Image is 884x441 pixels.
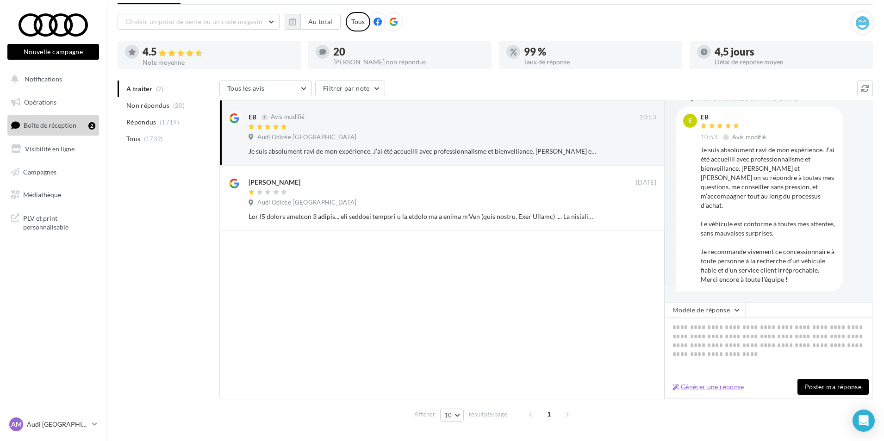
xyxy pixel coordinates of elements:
[27,420,88,429] p: Audi [GEOGRAPHIC_DATA]
[6,185,101,205] a: Médiathèque
[285,14,341,30] button: Au total
[469,410,507,419] span: résultats/page
[249,112,256,122] div: EB
[6,69,97,89] button: Notifications
[797,379,869,395] button: Poster ma réponse
[701,114,768,120] div: EB
[249,212,596,221] div: Lor I5 dolors ametcon 3 adipis... eli seddoei tempori u la etdolo ma a enima m'Ven (quis nostru, ...
[715,47,865,57] div: 4,5 jours
[143,47,293,57] div: 4.5
[23,212,95,232] span: PLV et print personnalisable
[160,118,179,126] span: (1719)
[715,59,865,65] div: Délai de réponse moyen
[524,59,675,65] div: Taux de réponse
[125,18,262,25] span: Choisir un point de vente ou un code magasin
[118,14,280,30] button: Choisir un point de vente ou un code magasin
[88,122,95,130] div: 2
[249,178,300,187] div: [PERSON_NAME]
[669,381,748,392] button: Générer une réponse
[126,101,169,110] span: Non répondus
[25,75,62,83] span: Notifications
[144,135,163,143] span: (1739)
[143,59,293,66] div: Note moyenne
[6,115,101,135] a: Boîte de réception2
[414,410,435,419] span: Afficher
[25,145,75,153] span: Visibilité en ligne
[315,81,385,96] button: Filtrer par note
[701,133,718,142] span: 10:53
[24,121,76,129] span: Boîte de réception
[300,14,341,30] button: Au total
[7,44,99,60] button: Nouvelle campagne
[701,145,836,284] div: Je suis absolument ravi de mon expérience. J’ai été accueilli avec professionnalisme et bienveill...
[6,162,101,182] a: Campagnes
[444,411,452,419] span: 10
[542,407,556,422] span: 1
[6,93,101,112] a: Opérations
[126,134,140,143] span: Tous
[219,81,312,96] button: Tous les avis
[524,47,675,57] div: 99 %
[271,113,305,121] span: Avis modifié
[639,113,656,122] span: 10:53
[23,168,56,175] span: Campagnes
[257,133,356,142] span: Audi Odicée [GEOGRAPHIC_DATA]
[249,147,596,156] div: Je suis absolument ravi de mon expérience. J’ai été accueilli avec professionnalisme et bienveill...
[853,410,875,432] div: Open Intercom Messenger
[732,133,766,141] span: Avis modifié
[333,47,484,57] div: 20
[6,208,101,236] a: PLV et print personnalisable
[23,191,61,199] span: Médiathèque
[126,118,156,127] span: Répondus
[688,116,692,125] span: E
[227,84,265,92] span: Tous les avis
[173,102,185,109] span: (20)
[6,139,101,159] a: Visibilité en ligne
[346,12,370,31] div: Tous
[636,179,656,187] span: [DATE]
[257,199,356,207] span: Audi Odicée [GEOGRAPHIC_DATA]
[11,420,22,429] span: AM
[7,416,99,433] a: AM Audi [GEOGRAPHIC_DATA]
[24,98,56,106] span: Opérations
[333,59,484,65] div: [PERSON_NAME] non répondus
[440,409,464,422] button: 10
[665,302,745,318] button: Modèle de réponse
